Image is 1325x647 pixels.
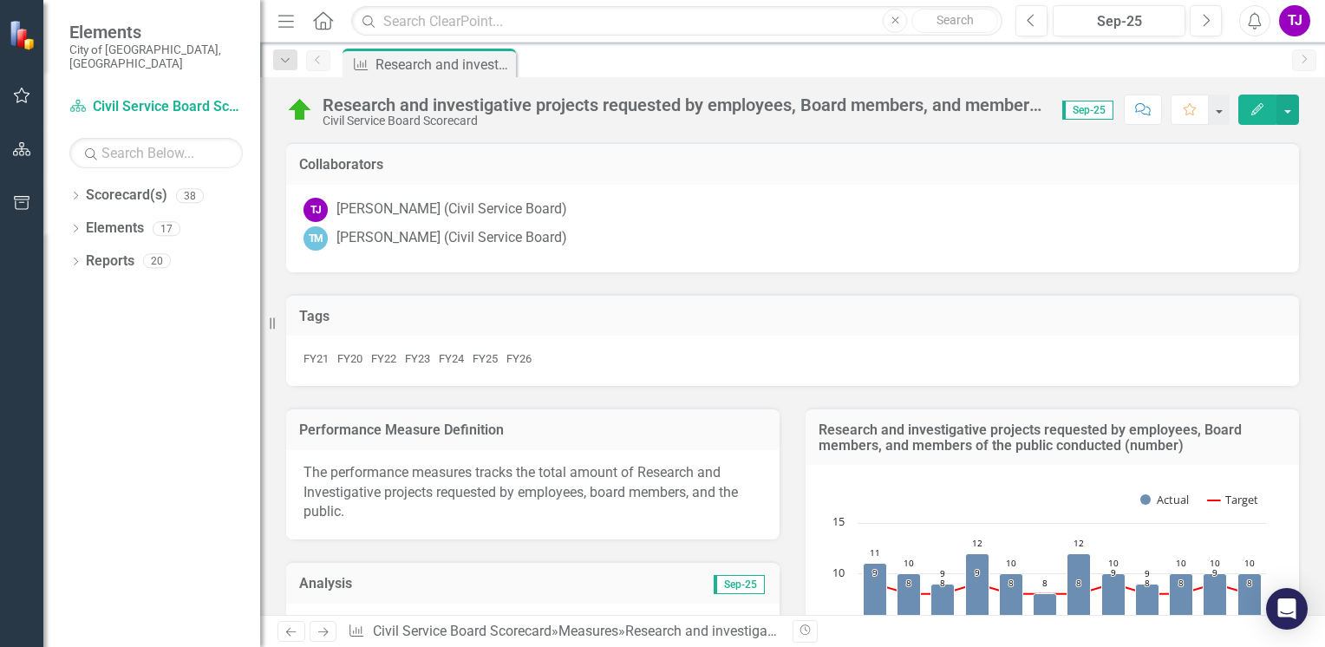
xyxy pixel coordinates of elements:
text: 12 [1074,537,1084,549]
text: 8 [906,577,911,589]
span: Search [937,13,974,27]
h3: Analysis [299,576,533,591]
div: TJ [304,198,328,222]
span: FY23 [405,352,430,365]
div: Open Intercom Messenger [1266,588,1308,630]
button: Search [911,9,998,33]
div: Research and investigative projects requested by employees, Board members, and members of the pub... [375,54,512,75]
img: ClearPoint Strategy [9,20,39,50]
div: Civil Service Board Scorecard [323,114,1045,127]
text: 10 [1108,557,1119,569]
text: 9 [1212,566,1217,578]
a: Elements [86,219,144,239]
div: 38 [176,188,204,203]
h3: Collaborators [299,157,1286,173]
text: 10 [904,557,914,569]
span: Sep-25 [714,575,765,594]
span: FY22 [371,352,396,365]
text: 8 [1247,577,1252,589]
text: 9 [975,566,980,578]
text: 8 [1145,577,1150,589]
text: 10 [1176,557,1186,569]
a: Civil Service Board Scorecard [373,623,552,639]
a: Measures [558,623,618,639]
span: FY20 [337,352,362,365]
span: FY21 [304,352,329,365]
div: Research and investigative projects requested by employees, Board members, and members of the pub... [323,95,1045,114]
text: 8 [1076,577,1081,589]
div: 20 [143,254,171,269]
h3: Research and investigative projects requested by employees, Board members, and members of the pub... [819,422,1286,453]
div: » » [348,622,780,642]
text: 8 [1042,577,1048,589]
text: 15 [832,513,845,529]
text: 10 [832,565,845,580]
button: Show Actual [1140,492,1189,507]
h3: Tags [299,309,1286,324]
text: 12 [972,537,982,549]
span: FY26 [506,352,532,365]
div: Sep-25 [1059,11,1179,32]
text: 8 [1008,577,1014,589]
text: 9 [1145,567,1150,579]
a: Reports [86,252,134,271]
text: 10 [1210,557,1220,569]
div: [PERSON_NAME] (Civil Service Board) [336,228,567,248]
span: Elements [69,22,243,42]
img: On Target [286,96,314,124]
span: The performance measures tracks the total amount of Research and Investigative projects requested... [304,464,738,520]
text: 8 [940,577,945,589]
input: Search Below... [69,138,243,168]
span: FY24 [439,352,464,365]
text: 8 [1178,577,1184,589]
div: TM [304,226,328,251]
input: Search ClearPoint... [351,6,1002,36]
text: 11 [870,546,880,559]
h3: Performance Measure Definition [299,422,767,438]
a: Civil Service Board Scorecard [69,97,243,117]
button: TJ [1279,5,1310,36]
button: Sep-25 [1053,5,1185,36]
button: Show Target [1208,492,1258,507]
text: 9 [872,566,878,578]
text: 9 [940,567,945,579]
small: City of [GEOGRAPHIC_DATA], [GEOGRAPHIC_DATA] [69,42,243,71]
div: [PERSON_NAME] (Civil Service Board) [336,199,567,219]
div: 17 [153,221,180,236]
span: Sep-25 [1062,101,1113,120]
a: Scorecard(s) [86,186,167,206]
text: 9 [1111,566,1116,578]
text: 10 [1006,557,1016,569]
text: 10 [1244,557,1255,569]
span: FY25 [473,352,498,365]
